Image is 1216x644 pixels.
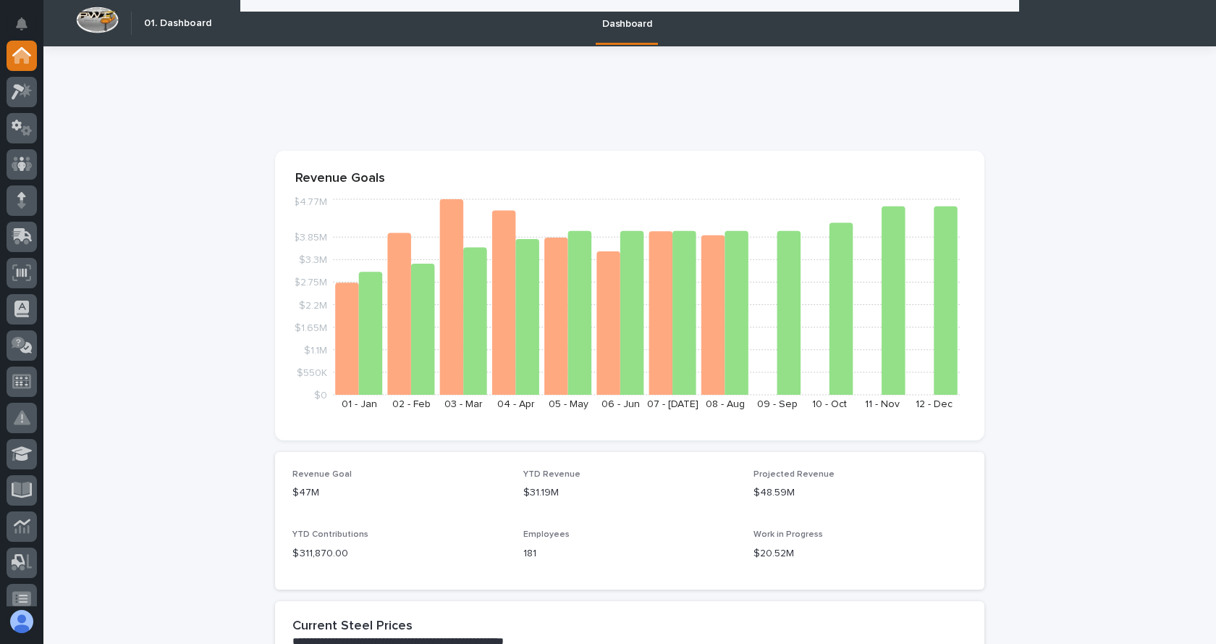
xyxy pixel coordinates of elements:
[523,546,737,561] p: 181
[444,399,483,409] text: 03 - Mar
[706,399,745,409] text: 08 - Aug
[292,485,506,501] p: $47M
[812,399,847,409] text: 10 - Oct
[916,399,953,409] text: 12 - Dec
[314,390,327,401] tspan: $0
[295,322,327,333] tspan: $1.65M
[293,233,327,243] tspan: $3.85M
[304,345,327,355] tspan: $1.1M
[299,300,327,310] tspan: $2.2M
[753,530,823,539] span: Work in Progress
[292,470,352,479] span: Revenue Goal
[294,277,327,288] tspan: $2.75M
[292,530,368,539] span: YTD Contributions
[76,7,119,33] img: Workspace Logo
[601,399,640,409] text: 06 - Jun
[523,470,580,479] span: YTD Revenue
[292,546,506,561] p: $ 311,870.00
[292,619,413,635] h2: Current Steel Prices
[523,530,570,539] span: Employees
[549,399,588,409] text: 05 - May
[7,606,37,637] button: users-avatar
[865,399,900,409] text: 11 - Nov
[144,17,211,30] h2: 01. Dashboard
[753,546,967,561] p: $20.52M
[753,485,967,501] p: $48.59M
[18,17,37,41] div: Notifications
[753,470,835,479] span: Projected Revenue
[297,367,327,377] tspan: $550K
[392,399,431,409] text: 02 - Feb
[293,197,327,207] tspan: $4.77M
[523,485,737,501] p: $31.19M
[497,399,535,409] text: 04 - Apr
[7,9,37,39] button: Notifications
[647,399,698,409] text: 07 - [DATE]
[299,255,327,265] tspan: $3.3M
[342,399,377,409] text: 01 - Jan
[757,399,798,409] text: 09 - Sep
[295,171,964,187] p: Revenue Goals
